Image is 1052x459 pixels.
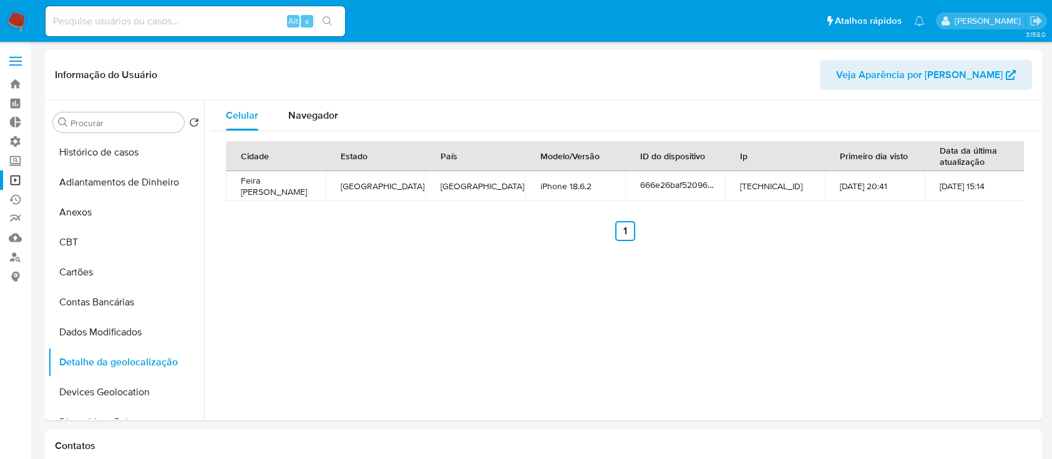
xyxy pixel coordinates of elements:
[226,171,326,201] td: Feira [PERSON_NAME]
[48,197,204,227] button: Anexos
[955,15,1025,27] p: adriano.brito@mercadolivre.com
[48,167,204,197] button: Adiantamentos de Dinheiro
[288,15,298,27] span: Alt
[615,221,635,241] a: Ir a la página 1
[725,141,825,171] th: Ip
[46,13,345,29] input: Pesquise usuários ou casos...
[426,171,525,201] td: [GEOGRAPHIC_DATA]
[625,141,725,171] th: ID do dispositivo
[836,60,1003,90] span: Veja Aparência por [PERSON_NAME]
[48,377,204,407] button: Devices Geolocation
[426,141,525,171] th: País
[189,117,199,131] button: Retornar ao pedido padrão
[226,141,326,171] th: Cidade
[525,171,625,201] td: iPhone 18.6.2
[226,221,1024,241] nav: Paginación
[48,317,204,347] button: Dados Modificados
[925,171,1025,201] td: [DATE] 15:14
[1030,14,1043,27] a: Sair
[825,141,925,171] th: Primeiro dia visto
[914,16,925,26] a: Notificações
[58,117,68,127] button: Procurar
[48,407,204,437] button: Dispositivos Point
[48,137,204,167] button: Histórico de casos
[825,171,925,201] td: [DATE] 20:41
[925,141,1025,171] th: Data da última atualização
[820,60,1032,90] button: Veja Aparência por [PERSON_NAME]
[305,15,309,27] span: s
[48,227,204,257] button: CBT
[48,287,204,317] button: Contas Bancárias
[326,141,426,171] th: Estado
[288,108,338,122] span: Navegador
[71,117,179,129] input: Procurar
[314,12,340,30] button: search-icon
[211,101,1039,131] div: Tabs
[835,14,902,27] span: Atalhos rápidos
[55,440,1032,452] h1: Contatos
[226,108,258,122] span: Celular
[725,171,825,201] td: [TECHNICAL_ID]
[525,141,625,171] th: Modelo/Versão
[326,171,426,201] td: [GEOGRAPHIC_DATA]
[640,179,750,191] span: 666e26baf52096fdb48ef96f
[48,347,204,377] button: Detalhe da geolocalização
[48,257,204,287] button: Cartões
[55,69,157,81] h1: Informação do Usuário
